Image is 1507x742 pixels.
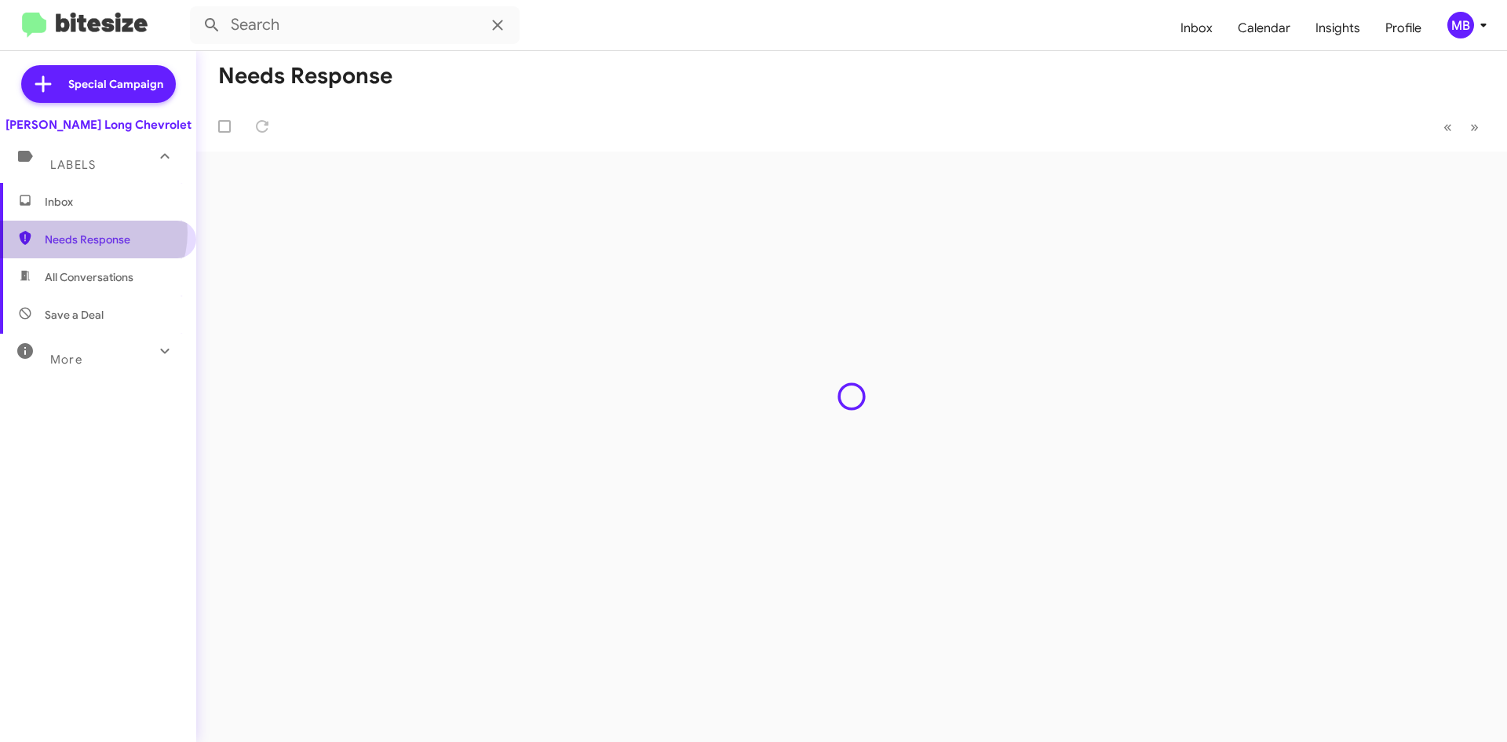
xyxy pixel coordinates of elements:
[50,353,82,367] span: More
[1168,5,1225,51] a: Inbox
[1434,111,1461,143] button: Previous
[1447,12,1474,38] div: MB
[1461,111,1488,143] button: Next
[50,158,96,172] span: Labels
[1470,117,1479,137] span: »
[68,76,163,92] span: Special Campaign
[45,269,133,285] span: All Conversations
[1435,111,1488,143] nav: Page navigation example
[45,232,178,247] span: Needs Response
[45,307,104,323] span: Save a Deal
[218,64,392,89] h1: Needs Response
[1373,5,1434,51] a: Profile
[5,117,192,133] div: [PERSON_NAME] Long Chevrolet
[1303,5,1373,51] a: Insights
[1443,117,1452,137] span: «
[190,6,520,44] input: Search
[1434,12,1490,38] button: MB
[1225,5,1303,51] a: Calendar
[21,65,176,103] a: Special Campaign
[45,194,178,210] span: Inbox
